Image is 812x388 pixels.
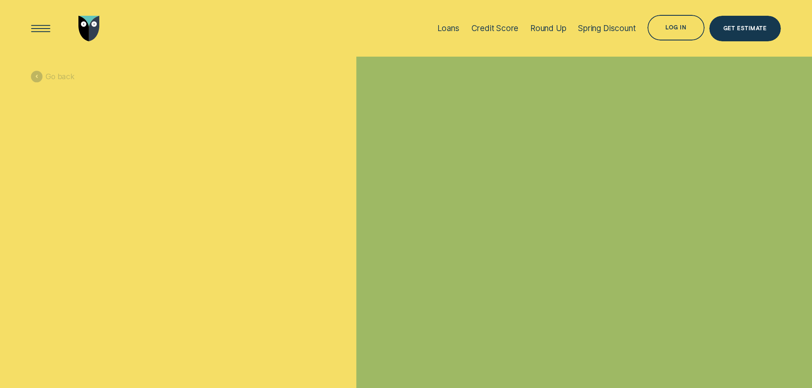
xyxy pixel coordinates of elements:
[31,126,266,178] h1: Supercharge your Spring with Wisr
[471,23,519,33] div: Credit Score
[647,15,704,40] button: Log in
[31,71,75,83] a: Go back
[437,23,459,33] div: Loans
[578,23,636,33] div: Spring Discount
[530,23,566,33] div: Round Up
[28,16,54,41] button: Open Menu
[709,16,781,41] a: Get Estimate
[78,16,100,41] img: Wisr
[46,72,75,81] span: Go back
